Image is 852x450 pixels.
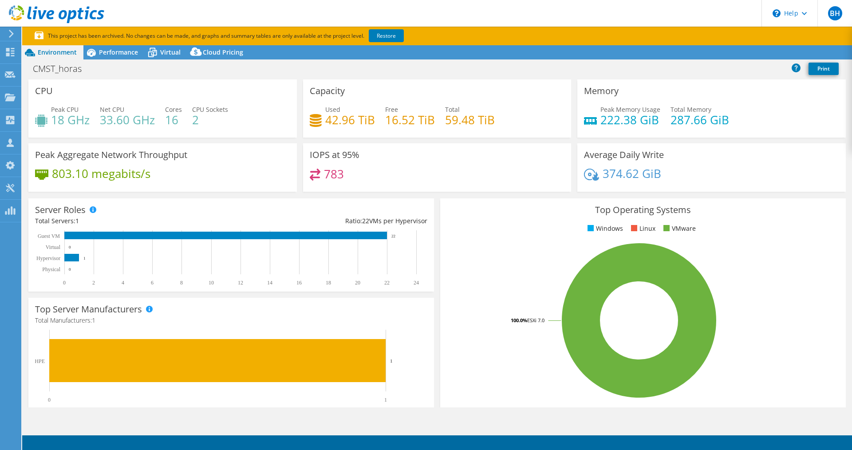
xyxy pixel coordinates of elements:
text: 0 [69,245,71,249]
span: Cloud Pricing [203,48,243,56]
text: 22 [391,234,395,238]
span: 22 [362,217,369,225]
text: 1 [384,397,387,403]
h4: 374.62 GiB [603,169,661,178]
h4: 783 [324,169,344,179]
h3: Peak Aggregate Network Throughput [35,150,187,160]
text: 0 [63,280,66,286]
text: Physical [42,266,60,272]
text: 2 [92,280,95,286]
li: Windows [585,224,623,233]
tspan: ESXi 7.0 [527,317,544,324]
span: BH [828,6,842,20]
h3: Memory [584,86,619,96]
span: Cores [165,105,182,114]
p: This project has been archived. No changes can be made, and graphs and summary tables are only av... [35,31,469,41]
text: 20 [355,280,360,286]
text: 14 [267,280,272,286]
h4: 2 [192,115,228,125]
span: Total Memory [671,105,711,114]
h3: Top Operating Systems [447,205,839,215]
svg: \n [773,9,781,17]
h4: 18 GHz [51,115,90,125]
text: 8 [180,280,183,286]
h1: CMST_horas [29,64,95,74]
text: Virtual [46,244,61,250]
div: Ratio: VMs per Hypervisor [231,216,427,226]
span: 1 [92,316,95,324]
span: Used [325,105,340,114]
h3: IOPS at 95% [310,150,359,160]
text: 24 [414,280,419,286]
h3: Average Daily Write [584,150,664,160]
h3: Capacity [310,86,345,96]
span: Peak CPU [51,105,79,114]
h4: 222.38 GiB [600,115,660,125]
h4: Total Manufacturers: [35,316,427,325]
h3: Top Server Manufacturers [35,304,142,314]
span: Environment [38,48,77,56]
text: Guest VM [38,233,60,239]
div: Total Servers: [35,216,231,226]
span: 1 [75,217,79,225]
li: VMware [661,224,696,233]
text: Hypervisor [36,255,60,261]
a: Print [809,63,839,75]
h3: CPU [35,86,53,96]
h4: 16 [165,115,182,125]
h4: 16.52 TiB [385,115,435,125]
text: 16 [296,280,302,286]
span: Peak Memory Usage [600,105,660,114]
span: Free [385,105,398,114]
text: 10 [209,280,214,286]
text: 0 [69,267,71,272]
h4: 803.10 megabits/s [52,169,150,178]
text: 0 [48,397,51,403]
h4: 287.66 GiB [671,115,729,125]
text: 18 [326,280,331,286]
h3: Server Roles [35,205,86,215]
h4: 42.96 TiB [325,115,375,125]
a: Restore [369,29,404,42]
text: HPE [35,358,45,364]
span: CPU Sockets [192,105,228,114]
li: Linux [629,224,655,233]
text: 22 [384,280,390,286]
span: Total [445,105,460,114]
text: 4 [122,280,124,286]
h4: 33.60 GHz [100,115,155,125]
span: Virtual [160,48,181,56]
text: 1 [390,358,393,363]
text: 1 [83,256,86,261]
span: Performance [99,48,138,56]
text: 12 [238,280,243,286]
span: Net CPU [100,105,124,114]
text: 6 [151,280,154,286]
tspan: 100.0% [511,317,527,324]
h4: 59.48 TiB [445,115,495,125]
